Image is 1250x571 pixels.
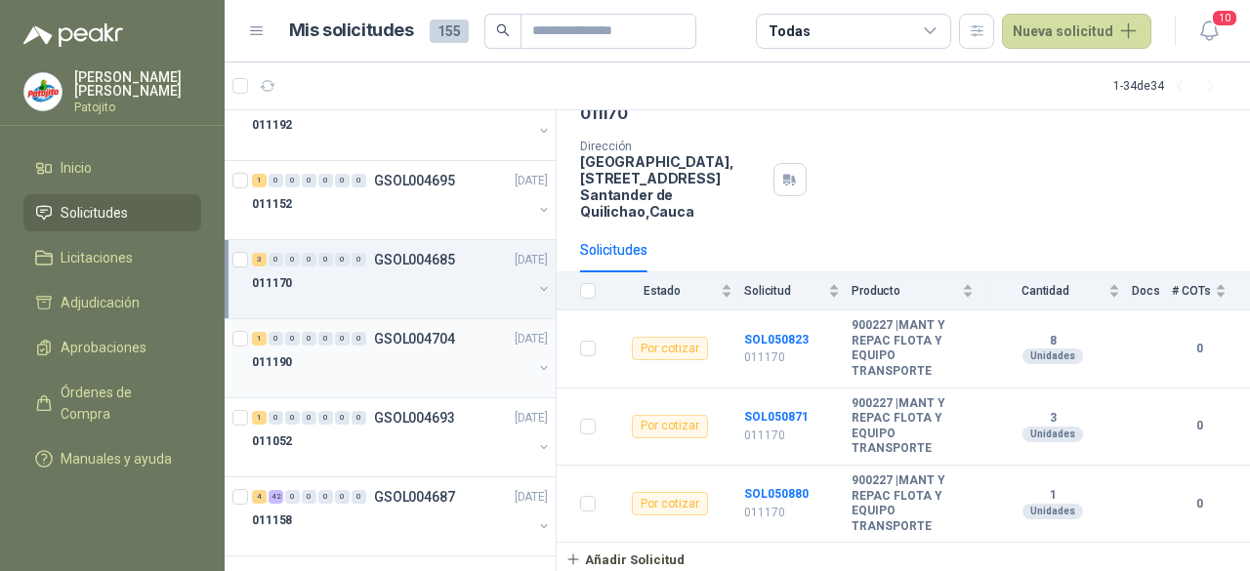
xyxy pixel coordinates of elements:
[335,253,350,266] div: 0
[744,504,840,522] p: 011170
[496,23,510,37] span: search
[252,174,267,187] div: 1
[285,411,300,425] div: 0
[252,353,292,372] p: 011190
[23,239,201,276] a: Licitaciones
[852,318,974,379] b: 900227 | MANT Y REPAC FLOTA Y EQUIPO TRANSPORTE
[352,253,366,266] div: 0
[1172,417,1227,435] b: 0
[302,174,316,187] div: 0
[302,253,316,266] div: 0
[252,406,552,469] a: 1 0 0 0 0 0 0 GSOL004693[DATE] 011052
[252,274,292,293] p: 011170
[302,490,316,504] div: 0
[607,272,744,310] th: Estado
[252,248,552,310] a: 3 0 0 0 0 0 0 GSOL004685[DATE] 011170
[607,284,717,298] span: Estado
[852,272,985,310] th: Producto
[985,488,1120,504] b: 1
[269,253,283,266] div: 0
[302,411,316,425] div: 0
[74,102,201,113] p: Patojito
[23,284,201,321] a: Adjudicación
[632,415,708,438] div: Por cotizar
[1113,70,1227,102] div: 1 - 34 de 34
[23,329,201,366] a: Aprobaciones
[23,440,201,477] a: Manuales y ayuda
[252,332,267,346] div: 1
[515,488,548,507] p: [DATE]
[61,157,92,179] span: Inicio
[252,485,552,548] a: 4 42 0 0 0 0 0 GSOL004687[DATE] 011158
[580,103,628,124] p: 011170
[318,490,333,504] div: 0
[374,253,455,266] p: GSOL004685
[285,253,300,266] div: 0
[1172,495,1227,513] b: 0
[61,247,133,268] span: Licitaciones
[61,337,146,358] span: Aprobaciones
[1172,284,1211,298] span: # COTs
[23,374,201,432] a: Órdenes de Compra
[269,174,283,187] div: 0
[744,487,809,501] a: SOL050880
[632,337,708,360] div: Por cotizar
[335,174,350,187] div: 0
[318,174,333,187] div: 0
[252,195,292,214] p: 011152
[515,409,548,428] p: [DATE]
[24,73,62,110] img: Company Logo
[985,272,1132,310] th: Cantidad
[1172,340,1227,358] b: 0
[61,202,128,224] span: Solicitudes
[285,174,300,187] div: 0
[374,411,455,425] p: GSOL004693
[1172,272,1250,310] th: # COTs
[744,333,809,347] a: SOL050823
[252,432,292,451] p: 011052
[580,140,766,153] p: Dirección
[335,411,350,425] div: 0
[23,149,201,186] a: Inicio
[252,116,292,135] p: 011192
[515,172,548,190] p: [DATE]
[1132,272,1172,310] th: Docs
[1002,14,1151,49] button: Nueva solicitud
[252,253,267,266] div: 3
[318,411,333,425] div: 0
[632,492,708,515] div: Por cotizar
[744,410,809,424] b: SOL050871
[374,490,455,504] p: GSOL004687
[252,90,552,152] a: 1 0 0 0 0 0 0 GSOL004696[DATE] 011192
[744,427,840,445] p: 011170
[580,153,766,220] p: [GEOGRAPHIC_DATA], [STREET_ADDRESS] Santander de Quilichao , Cauca
[374,332,455,346] p: GSOL004704
[852,396,974,457] b: 900227 | MANT Y REPAC FLOTA Y EQUIPO TRANSPORTE
[744,272,852,310] th: Solicitud
[269,411,283,425] div: 0
[269,332,283,346] div: 0
[1022,427,1083,442] div: Unidades
[852,473,974,534] b: 900227 | MANT Y REPAC FLOTA Y EQUIPO TRANSPORTE
[61,382,183,425] span: Órdenes de Compra
[1022,504,1083,519] div: Unidades
[1022,348,1083,364] div: Unidades
[252,511,292,530] p: 011158
[269,490,283,504] div: 42
[335,332,350,346] div: 0
[985,334,1120,349] b: 8
[335,490,350,504] div: 0
[515,330,548,348] p: [DATE]
[252,490,267,504] div: 4
[352,411,366,425] div: 0
[1191,14,1227,49] button: 10
[352,174,366,187] div: 0
[318,253,333,266] div: 0
[515,251,548,269] p: [DATE]
[252,327,552,389] a: 1 0 0 0 0 0 0 GSOL004704[DATE] 011190
[580,239,647,261] div: Solicitudes
[1211,9,1238,27] span: 10
[252,169,552,231] a: 1 0 0 0 0 0 0 GSOL004695[DATE] 011152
